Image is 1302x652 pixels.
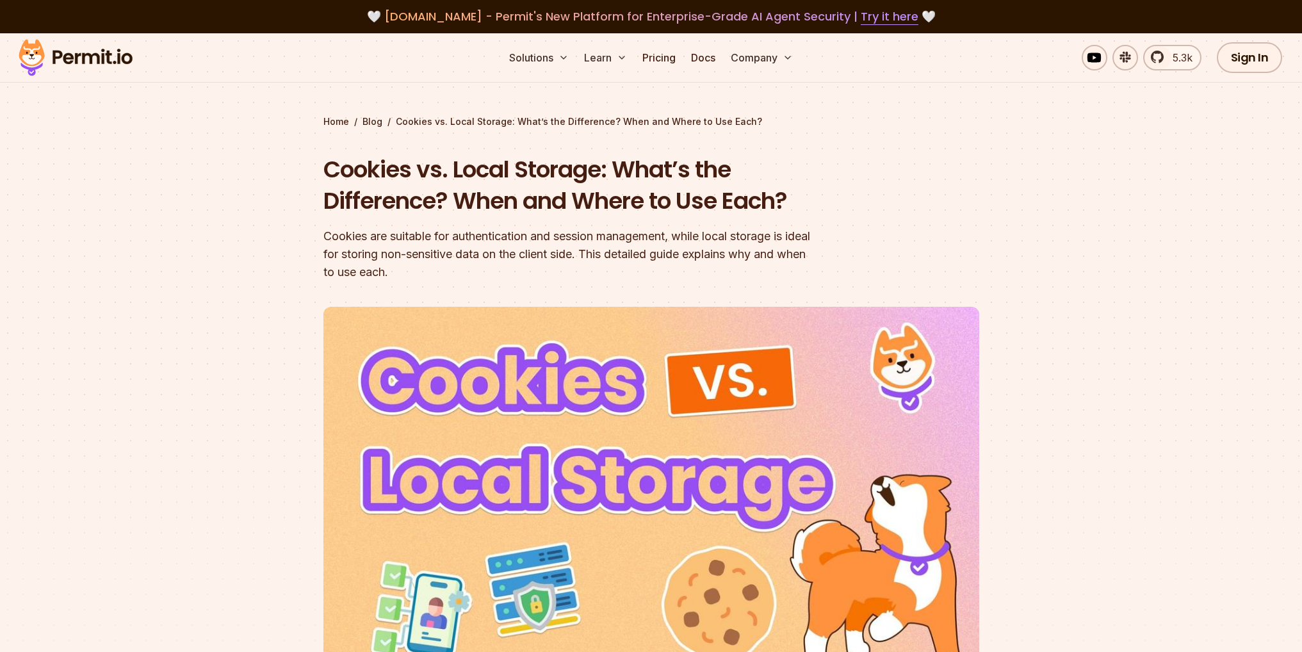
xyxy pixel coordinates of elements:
[323,154,815,217] h1: Cookies vs. Local Storage: What’s the Difference? When and Where to Use Each?
[13,36,138,79] img: Permit logo
[1165,50,1192,65] span: 5.3k
[323,227,815,281] div: Cookies are suitable for authentication and session management, while local storage is ideal for ...
[323,115,979,128] div: / /
[362,115,382,128] a: Blog
[504,45,574,70] button: Solutions
[1143,45,1201,70] a: 5.3k
[1217,42,1283,73] a: Sign In
[637,45,681,70] a: Pricing
[861,8,918,25] a: Try it here
[686,45,720,70] a: Docs
[31,8,1271,26] div: 🤍 🤍
[384,8,918,24] span: [DOMAIN_NAME] - Permit's New Platform for Enterprise-Grade AI Agent Security |
[726,45,798,70] button: Company
[323,115,349,128] a: Home
[579,45,632,70] button: Learn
